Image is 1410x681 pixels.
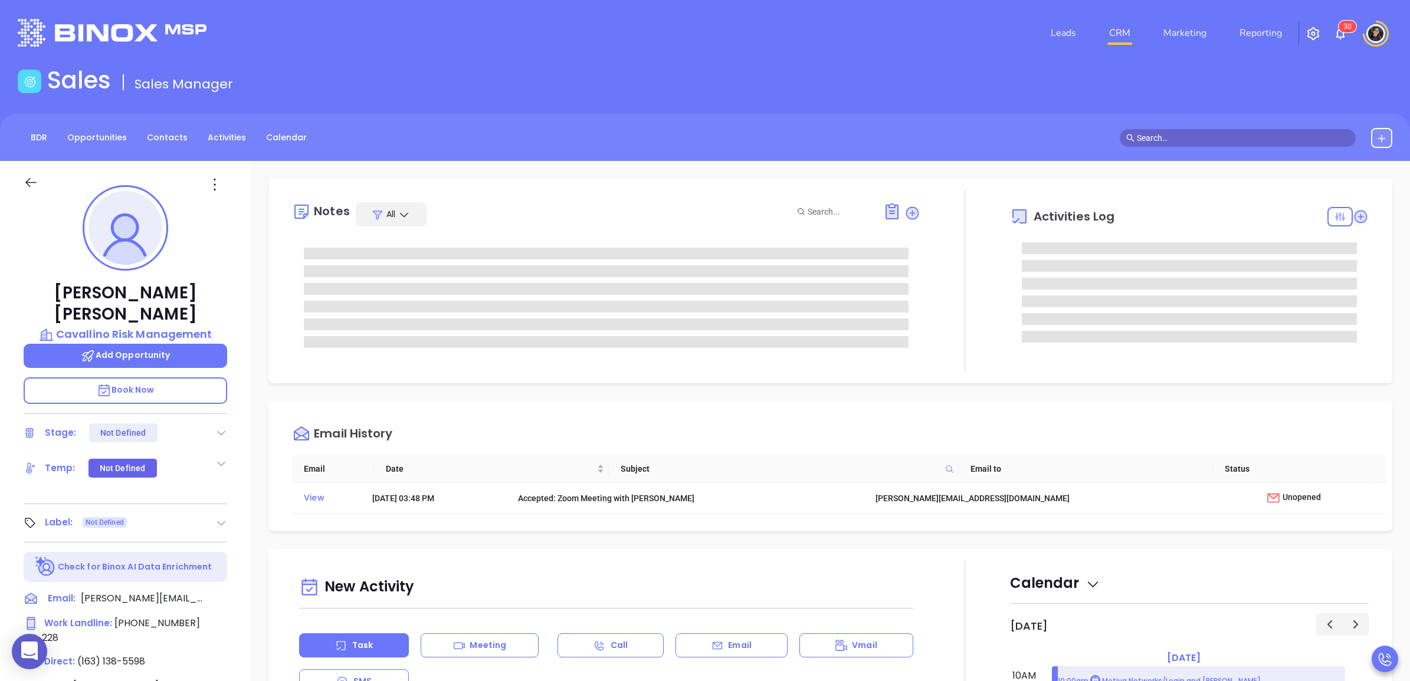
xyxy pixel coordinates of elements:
[352,639,373,652] p: Task
[201,128,253,147] a: Activities
[35,557,56,577] img: Ai-Enrich-DaqCidB-.svg
[292,455,373,483] th: Email
[114,616,200,630] span: [PHONE_NUMBER]
[386,462,595,475] span: Date
[1235,21,1287,45] a: Reporting
[1213,455,1375,483] th: Status
[374,455,609,483] th: Date
[45,459,76,477] div: Temp:
[314,427,392,443] div: Email History
[1366,24,1385,43] img: user
[470,639,506,652] p: Meeting
[259,128,314,147] a: Calendar
[45,424,77,442] div: Stage:
[518,492,859,505] div: Accepted: Zoom Meeting with [PERSON_NAME]
[1126,134,1134,142] span: search
[24,326,227,343] a: Cavallino Risk Management
[1316,613,1343,635] button: Previous day
[1266,491,1382,505] div: Unopened
[45,514,73,531] div: Label:
[86,516,124,529] span: Not Defined
[100,423,146,442] div: Not Defined
[1034,210,1114,222] span: Activities Log
[58,561,212,573] p: Check for Binox AI Data Enrichment
[372,492,501,505] div: [DATE] 03:48 PM
[1333,27,1347,41] img: iconNotification
[60,128,134,147] a: Opportunities
[1342,613,1369,635] button: Next day
[1159,21,1211,45] a: Marketing
[852,639,877,652] p: Vmail
[81,349,170,361] span: Add Opportunity
[808,205,870,218] input: Search...
[1046,21,1081,45] a: Leads
[1339,21,1356,32] sup: 30
[77,654,145,668] span: (163) 138-5598
[875,492,1250,505] div: [PERSON_NAME][EMAIL_ADDRESS][DOMAIN_NAME]
[88,191,162,265] img: profile-user
[386,208,395,220] span: All
[959,455,1212,483] th: Email to
[97,384,155,396] span: Book Now
[611,639,628,652] p: Call
[18,19,206,47] img: logo
[140,128,195,147] a: Contacts
[24,631,58,644] span: Ext. 228
[1306,27,1320,41] img: iconSetting
[728,639,752,652] p: Email
[1010,573,1100,593] span: Calendar
[299,573,913,603] div: New Activity
[304,490,356,506] div: View
[24,282,227,325] p: [PERSON_NAME] [PERSON_NAME]
[1010,620,1048,633] h2: [DATE]
[47,66,111,94] h1: Sales
[1165,650,1203,666] a: [DATE]
[314,205,350,217] div: Notes
[135,75,233,93] span: Sales Manager
[48,591,76,607] span: Email:
[1104,21,1135,45] a: CRM
[1347,22,1352,31] span: 0
[24,128,54,147] a: BDR
[81,591,205,606] span: [PERSON_NAME][EMAIL_ADDRESS][DOMAIN_NAME]
[1137,131,1349,144] input: Search…
[621,462,940,475] span: Subject
[44,655,75,667] span: Direct :
[100,459,145,478] div: Not Defined
[1343,22,1347,31] span: 3
[44,617,112,629] span: Work Landline :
